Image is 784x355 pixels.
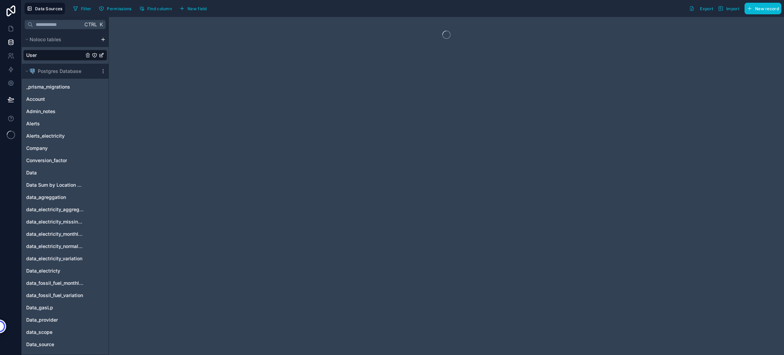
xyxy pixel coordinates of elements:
[700,6,713,11] span: Export
[726,6,739,11] span: Import
[107,6,131,11] span: Permissions
[35,6,63,11] span: Data Sources
[84,20,98,29] span: Ctrl
[99,22,103,27] span: K
[177,3,209,14] button: New field
[24,3,65,14] button: Data Sources
[187,6,207,11] span: New field
[687,3,716,14] button: Export
[147,6,172,11] span: Find column
[755,6,779,11] span: New record
[70,3,94,14] button: Filter
[716,3,742,14] button: Import
[96,3,136,14] a: Permissions
[742,3,781,14] a: New record
[745,3,781,14] button: New record
[96,3,134,14] button: Permissions
[81,6,92,11] span: Filter
[137,3,174,14] button: Find column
